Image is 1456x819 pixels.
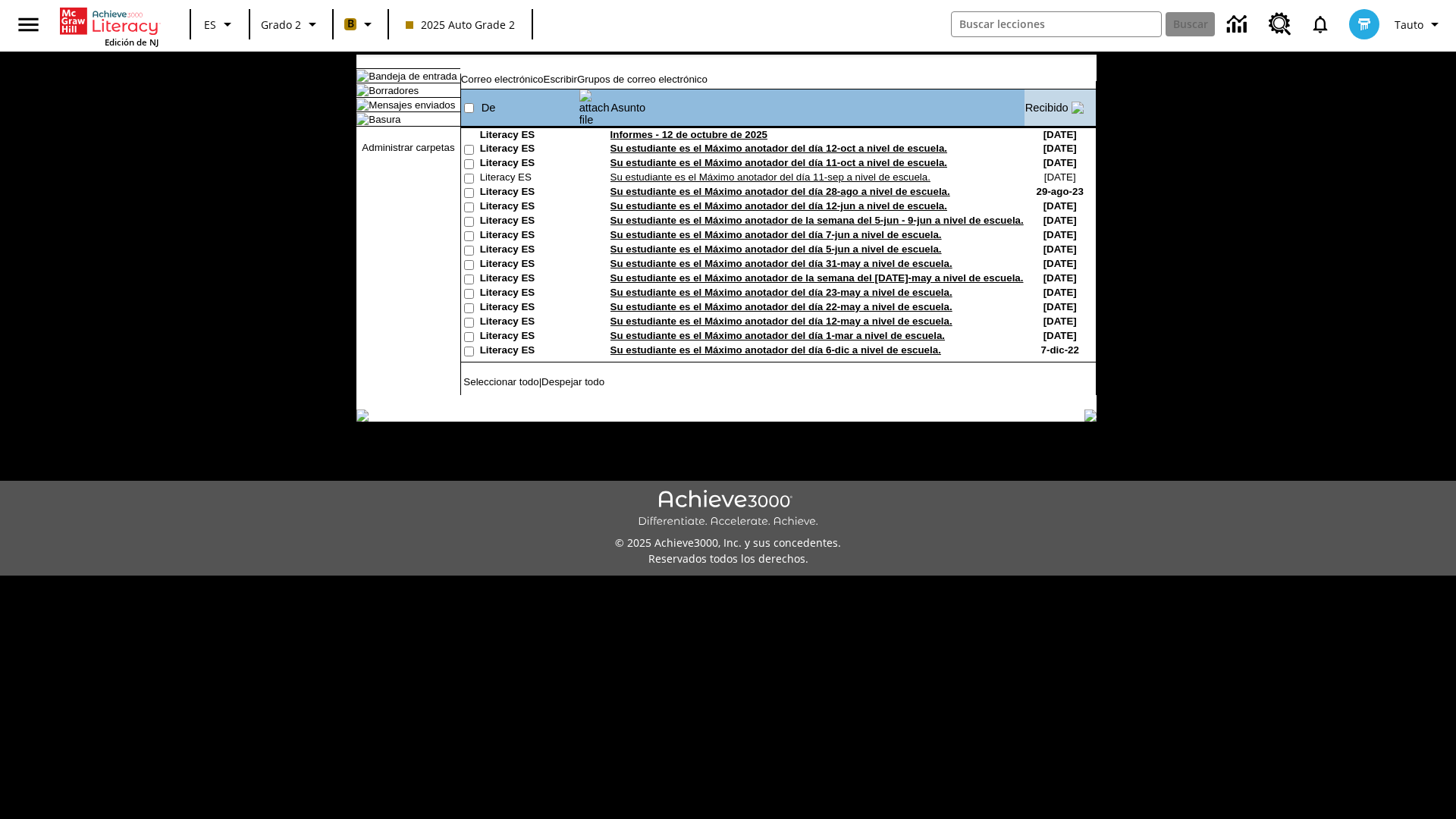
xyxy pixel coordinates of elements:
a: Su estudiante es el Máximo anotador del día 6-dic a nivel de escuela. [610,344,941,356]
td: Literacy ES [480,171,579,186]
td: Literacy ES [480,186,579,200]
nobr: 29-ago-23 [1037,186,1084,197]
a: Su estudiante es el Máximo anotador de la semana del [DATE]-may a nivel de escuela. [610,272,1024,284]
a: Grupos de correo electrónico [577,74,708,85]
span: ES [204,17,216,33]
nobr: [DATE] [1043,243,1077,255]
a: Correo electrónico [461,74,544,85]
a: Su estudiante es el Máximo anotador de la semana del 5-jun - 9-jun a nivel de escuela. [610,215,1024,226]
span: 2025 Auto Grade 2 [406,17,515,33]
a: Asunto [611,102,646,114]
nobr: [DATE] [1043,215,1077,226]
a: Seleccionar todo [463,376,538,388]
button: Escoja un nuevo avatar [1340,5,1389,44]
img: avatar image [1349,9,1379,39]
a: Bandeja de entrada [369,71,457,82]
a: Recibido [1025,102,1068,114]
nobr: [DATE] [1044,171,1076,183]
img: attach file [579,89,610,126]
span: Grado 2 [261,17,301,33]
span: Tauto [1395,17,1423,33]
span: Edición de NJ [105,36,158,48]
img: black_spacer.gif [460,395,1097,396]
nobr: 7-dic-22 [1041,344,1079,356]
td: Literacy ES [480,301,579,315]
img: folder_icon.gif [356,99,369,111]
a: Su estudiante es el Máximo anotador del día 1-mar a nivel de escuela. [610,330,945,341]
a: Su estudiante es el Máximo anotador del día 5-jun a nivel de escuela. [610,243,942,255]
a: Su estudiante es el Máximo anotador del día 23-may a nivel de escuela. [610,287,952,298]
nobr: [DATE] [1043,287,1077,298]
a: Centro de información [1218,4,1260,45]
td: Literacy ES [480,258,579,272]
nobr: [DATE] [1043,272,1077,284]
a: Su estudiante es el Máximo anotador del día 11-oct a nivel de escuela. [610,157,947,168]
button: Perfil/Configuración [1389,11,1450,38]
button: Boost El color de la clase es anaranjado claro. Cambiar el color de la clase. [338,11,383,38]
img: arrow_down.gif [1072,102,1084,114]
td: Literacy ES [480,315,579,330]
a: Informes - 12 de octubre de 2025 [610,129,767,140]
td: Literacy ES [480,229,579,243]
nobr: [DATE] [1043,200,1077,212]
td: Literacy ES [480,344,579,359]
a: Notificaciones [1301,5,1340,44]
a: Su estudiante es el Máximo anotador del día 12-oct a nivel de escuela. [610,143,947,154]
a: Su estudiante es el Máximo anotador del día 28-ago a nivel de escuela. [610,186,950,197]
nobr: [DATE] [1043,330,1077,341]
a: Su estudiante es el Máximo anotador del día 31-may a nivel de escuela. [610,258,952,269]
a: Escribir [544,74,577,85]
nobr: [DATE] [1043,129,1077,140]
a: De [482,102,496,114]
td: Literacy ES [480,287,579,301]
img: folder_icon.gif [356,113,369,125]
a: Su estudiante es el Máximo anotador del día 12-jun a nivel de escuela. [610,200,947,212]
a: Su estudiante es el Máximo anotador del día 7-jun a nivel de escuela. [610,229,942,240]
nobr: [DATE] [1043,143,1077,154]
td: Literacy ES [480,143,579,157]
a: Administrar carpetas [362,142,454,153]
td: Literacy ES [480,157,579,171]
input: Buscar campo [952,12,1161,36]
nobr: [DATE] [1043,315,1077,327]
img: folder_icon_pick.gif [356,70,369,82]
button: Grado: Grado 2, Elige un grado [255,11,328,38]
td: Literacy ES [480,200,579,215]
a: Su estudiante es el Máximo anotador del día 22-may a nivel de escuela. [610,301,952,312]
div: Portada [60,5,158,48]
a: Despejar todo [541,376,604,388]
a: Su estudiante es el Máximo anotador del día 12-may a nivel de escuela. [610,315,952,327]
button: Lenguaje: ES, Selecciona un idioma [196,11,244,38]
a: Centro de recursos, Se abrirá en una pestaña nueva. [1260,4,1301,45]
a: Mensajes enviados [369,99,455,111]
td: | [461,376,651,388]
a: Su estudiante es el Máximo anotador del día 11-sep a nivel de escuela. [610,171,930,183]
button: Abrir el menú lateral [6,2,51,47]
td: Literacy ES [480,129,579,143]
td: Literacy ES [480,330,579,344]
nobr: [DATE] [1043,301,1077,312]
img: table_footer_left.gif [356,409,369,422]
a: Borradores [369,85,419,96]
nobr: [DATE] [1043,229,1077,240]
img: folder_icon.gif [356,84,369,96]
a: Basura [369,114,400,125]
td: Literacy ES [480,243,579,258]
td: Literacy ES [480,215,579,229]
img: table_footer_right.gif [1084,409,1097,422]
td: Literacy ES [480,272,579,287]
nobr: [DATE] [1043,258,1077,269]
nobr: [DATE] [1043,157,1077,168]
img: Achieve3000 Differentiate Accelerate Achieve [638,490,818,529]
span: B [347,14,354,33]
